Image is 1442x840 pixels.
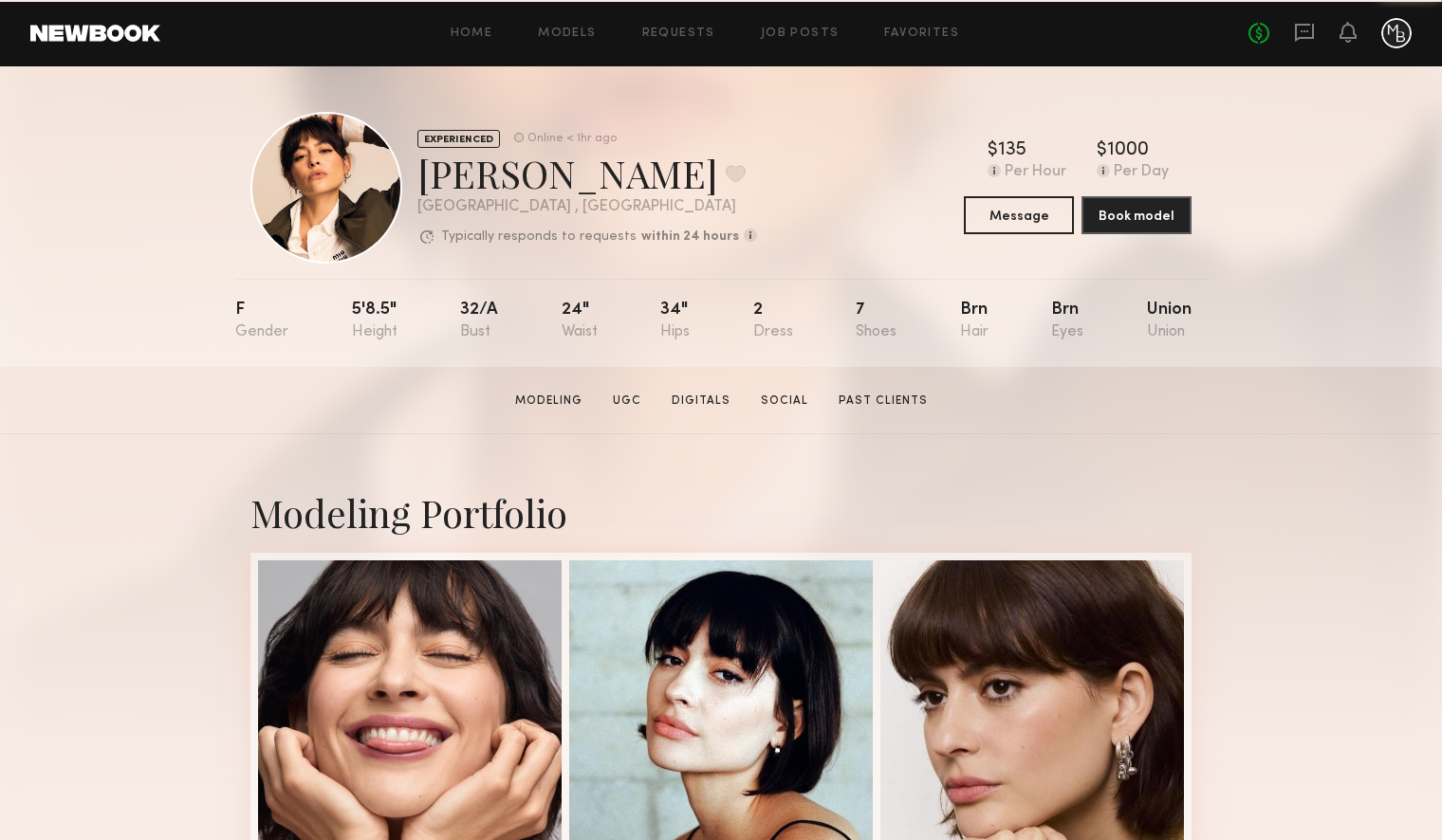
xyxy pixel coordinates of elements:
[831,393,935,410] a: Past Clients
[527,133,617,145] div: Online < 1hr ago
[1081,196,1192,234] button: Book model
[988,141,998,160] div: $
[884,27,959,40] a: Favorites
[998,141,1026,160] div: 135
[451,27,493,40] a: Home
[964,196,1074,234] button: Message
[417,148,757,198] div: [PERSON_NAME]
[352,301,397,340] div: 5'8.5"
[1051,301,1083,340] div: Brn
[562,301,598,340] div: 24"
[761,27,840,40] a: Job Posts
[508,393,590,410] a: Modeling
[1005,164,1066,181] div: Per Hour
[1097,141,1107,160] div: $
[1107,141,1149,160] div: 1000
[1147,301,1192,340] div: Union
[250,487,1192,538] div: Modeling Portfolio
[753,301,793,340] div: 2
[441,230,637,244] p: Typically responds to requests
[235,301,288,340] div: F
[641,230,739,244] b: within 24 hours
[460,301,498,340] div: 32/a
[417,130,500,148] div: EXPERIENCED
[538,27,596,40] a: Models
[664,393,738,410] a: Digitals
[960,301,989,340] div: Brn
[1114,164,1169,181] div: Per Day
[642,27,715,40] a: Requests
[660,301,690,340] div: 34"
[856,301,897,340] div: 7
[417,199,757,215] div: [GEOGRAPHIC_DATA] , [GEOGRAPHIC_DATA]
[605,393,649,410] a: UGC
[753,393,816,410] a: Social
